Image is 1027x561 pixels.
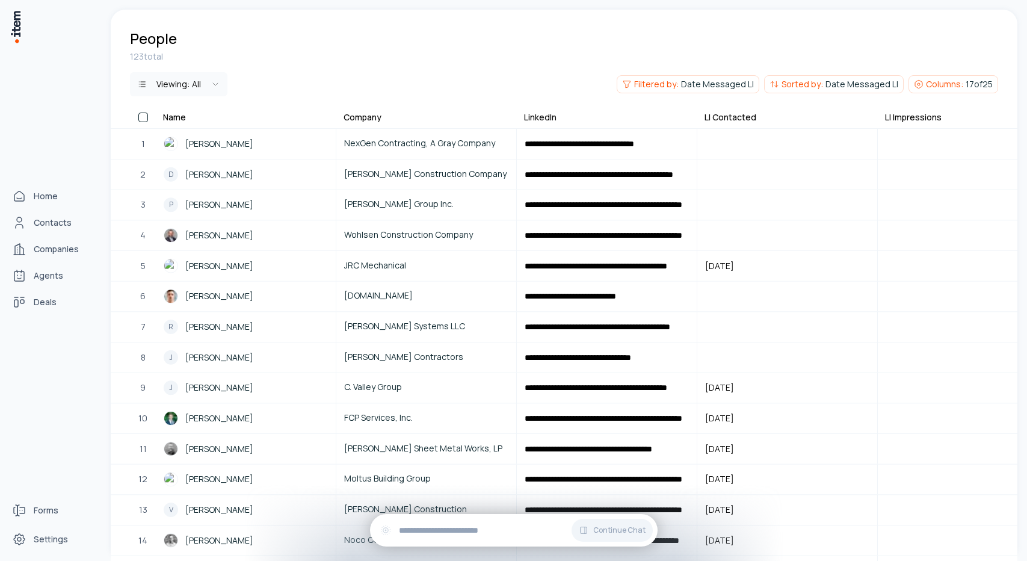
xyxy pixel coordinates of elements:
[337,495,516,524] a: [PERSON_NAME] Construction
[185,320,253,333] span: [PERSON_NAME]
[163,111,186,123] div: Name
[141,198,146,211] span: 3
[344,472,508,485] span: Moltus Building Group
[130,29,177,48] h1: People
[370,514,658,547] div: Continue Chat
[337,221,516,250] a: Wohlsen Construction Company
[185,351,253,364] span: [PERSON_NAME]
[705,111,756,123] div: LI Contacted
[344,167,508,181] span: [PERSON_NAME] Construction Company
[34,190,58,202] span: Home
[156,252,335,280] a: Bill Barton[PERSON_NAME]
[156,282,335,311] a: Zach Koerber[PERSON_NAME]
[156,221,335,250] a: Michael Courtney[PERSON_NAME]
[698,252,877,280] button: [DATE]
[885,111,942,123] div: LI Impressions
[156,495,335,524] a: V[PERSON_NAME]
[156,465,335,494] a: Jennifer Franklin-Robison[PERSON_NAME]
[7,290,99,314] a: deals
[156,160,335,189] a: D[PERSON_NAME]
[140,442,147,456] span: 11
[34,243,79,255] span: Companies
[7,211,99,235] a: Contacts
[337,404,516,433] a: FCP Services, Inc.
[7,498,99,522] a: Forms
[185,229,253,242] span: [PERSON_NAME]
[698,435,877,463] button: [DATE]
[617,75,759,93] button: Filtered by:Date Messaged LI
[139,503,147,516] span: 13
[164,380,178,395] div: J
[156,435,335,463] a: Scott Jennings[PERSON_NAME]
[156,78,201,90] div: Viewing:
[34,270,63,282] span: Agents
[344,350,508,364] span: [PERSON_NAME] Contractors
[344,228,508,241] span: Wohlsen Construction Company
[698,404,877,433] button: [DATE]
[344,137,508,150] span: NexGen Contracting, A Gray Company
[156,526,335,555] a: Jared Marinich[PERSON_NAME]
[337,252,516,280] a: JRC Mechanical
[782,78,823,90] span: Sorted by:
[140,381,146,394] span: 9
[344,503,508,516] span: [PERSON_NAME] Construction
[34,217,72,229] span: Contacts
[337,312,516,341] a: [PERSON_NAME] Systems LLC
[164,533,178,548] img: Jared Marinich
[164,442,178,456] img: Scott Jennings
[164,137,178,151] img: Dan Lucas
[164,259,178,273] img: Bill Barton
[130,51,998,63] div: 123 total
[337,373,516,402] a: C. Valley Group
[185,137,253,150] span: [PERSON_NAME]
[926,78,963,90] span: Columns:
[164,167,178,182] div: D
[164,503,178,517] div: V
[141,351,146,364] span: 8
[825,78,898,90] span: Date Messaged LI
[156,343,335,372] a: J[PERSON_NAME]
[698,526,877,555] button: [DATE]
[698,465,877,494] button: [DATE]
[34,296,57,308] span: Deals
[185,503,253,516] span: [PERSON_NAME]
[344,411,508,424] span: FCP Services, Inc.
[185,290,253,303] span: [PERSON_NAME]
[156,312,335,341] a: R[PERSON_NAME]
[140,168,146,181] span: 2
[344,259,508,272] span: JRC Mechanical
[764,75,904,93] button: Sorted by:Date Messaged LI
[164,472,178,486] img: Jennifer Franklin-Robison
[164,350,178,365] div: J
[156,190,335,219] a: P[PERSON_NAME]
[156,129,335,158] a: Dan Lucas[PERSON_NAME]
[337,129,516,158] a: NexGen Contracting, A Gray Company
[185,259,253,273] span: [PERSON_NAME]
[7,264,99,288] a: Agents
[698,495,877,524] button: [DATE]
[185,442,253,456] span: [PERSON_NAME]
[34,504,58,516] span: Forms
[185,168,253,181] span: [PERSON_NAME]
[140,229,146,242] span: 4
[185,534,253,547] span: [PERSON_NAME]
[34,533,68,545] span: Settings
[7,527,99,551] a: Settings
[141,259,146,273] span: 5
[344,533,508,547] span: Noco Contracting LLC
[156,373,335,402] a: J[PERSON_NAME]
[7,184,99,208] a: Home
[7,237,99,261] a: Companies
[138,473,147,486] span: 12
[337,282,516,311] a: [DOMAIN_NAME]
[908,75,998,93] button: Columns:17of25
[337,526,516,555] a: Noco Contracting LLC
[141,137,145,150] span: 1
[524,111,557,123] div: LinkedIn
[344,442,508,455] span: [PERSON_NAME] Sheet Metal Works, LP
[185,473,253,486] span: [PERSON_NAME]
[337,343,516,372] a: [PERSON_NAME] Contractors
[164,228,178,243] img: Michael Courtney
[164,320,178,334] div: R
[344,320,508,333] span: [PERSON_NAME] Systems LLC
